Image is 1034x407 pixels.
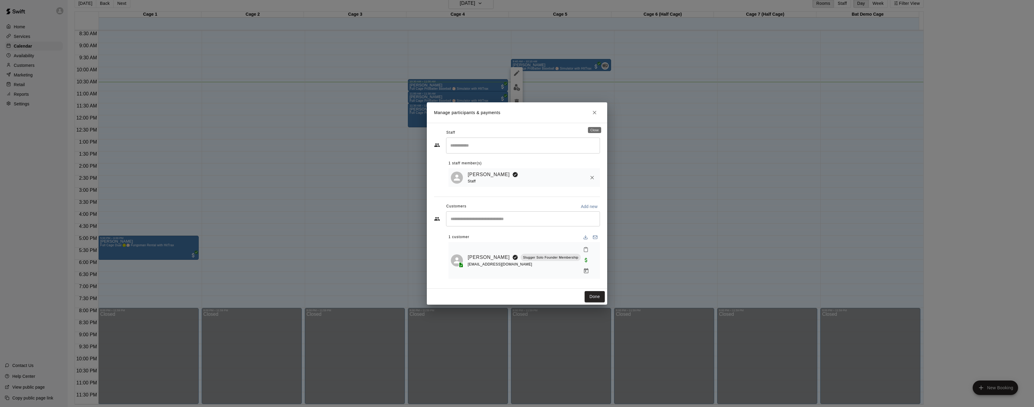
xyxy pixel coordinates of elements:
[588,127,601,133] div: Close
[468,171,510,179] a: [PERSON_NAME]
[434,110,500,116] p: Manage participants & payments
[512,254,518,260] svg: Booking Owner
[451,254,463,266] div: Ryland Pope
[448,159,482,168] span: 1 staff member(s)
[446,211,600,226] div: Start typing to search customers...
[578,202,600,211] button: Add new
[581,257,592,263] span: Waived payment
[581,244,591,255] button: Mark attendance
[434,216,440,222] svg: Customers
[590,232,600,242] button: Email participants
[512,172,518,178] svg: Booking Owner
[581,232,590,242] button: Download list
[451,172,463,184] div: Wyatt Javage
[468,179,476,183] span: Staff
[468,262,532,266] span: [EMAIL_ADDRESS][DOMAIN_NAME]
[581,203,598,210] p: Add new
[589,107,600,118] button: Close
[446,128,455,138] span: Staff
[434,142,440,148] svg: Staff
[523,255,578,260] p: Slugger Solo Founder Membership
[446,138,600,154] div: Search staff
[446,202,467,211] span: Customers
[587,172,598,183] button: Remove
[581,266,592,276] button: Manage bookings & payment
[468,253,510,261] a: [PERSON_NAME]
[585,291,605,302] button: Done
[448,232,469,242] span: 1 customer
